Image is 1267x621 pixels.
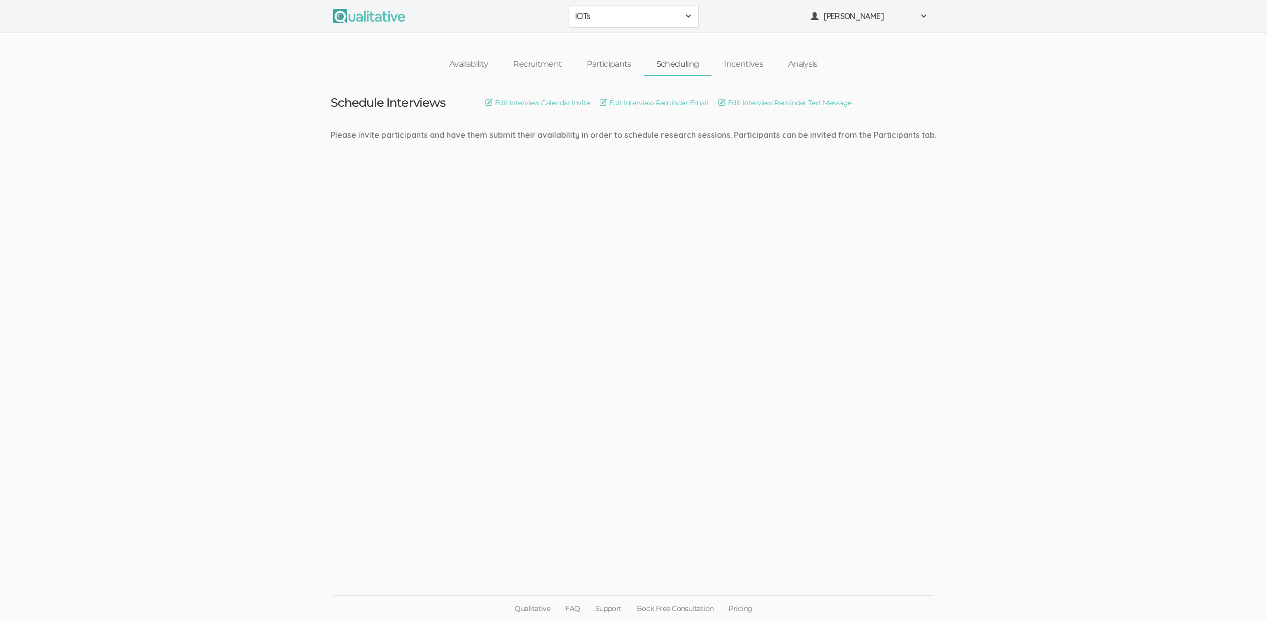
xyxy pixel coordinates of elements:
[721,596,759,621] a: Pricing
[507,596,558,621] a: Qualitative
[558,596,587,621] a: FAQ
[331,96,445,109] h3: Schedule Interviews
[485,97,590,108] a: Edit Interview Calendar Invite
[500,54,574,75] a: Recruitment
[333,9,405,23] img: Qualitative
[644,54,712,75] a: Scheduling
[718,97,852,108] a: Edit Interview Reminder Text Message
[776,54,830,75] a: Analysis
[629,596,721,621] a: Book Free Consultation
[1217,573,1267,621] iframe: Chat Widget
[600,97,708,108] a: Edit Interview Reminder Email
[804,5,934,28] button: [PERSON_NAME]
[824,11,914,22] span: [PERSON_NAME]
[711,54,776,75] a: Incentives
[588,596,629,621] a: Support
[437,54,500,75] a: Availability
[331,129,936,141] div: Please invite participants and have them submit their availability in order to schedule research ...
[575,11,679,22] span: ICITs
[569,5,699,28] button: ICITs
[574,54,643,75] a: Participants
